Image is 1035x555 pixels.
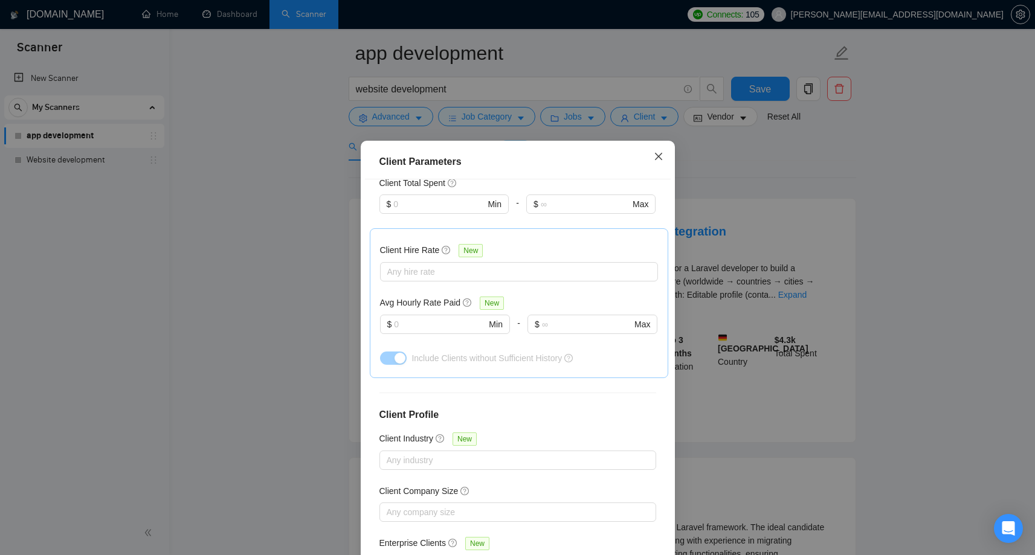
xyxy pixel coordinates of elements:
div: Client Parameters [379,155,656,169]
h4: Client Profile [379,408,656,422]
h5: Enterprise Clients [379,536,447,550]
button: Close [642,141,675,173]
h5: Client Industry [379,432,433,445]
span: question-circle [442,245,451,255]
span: $ [535,318,540,331]
div: - [509,194,526,228]
h5: Client Company Size [379,484,459,498]
div: Open Intercom Messenger [994,514,1023,543]
span: Include Clients without Sufficient History [411,353,562,363]
span: Min [488,197,501,211]
h5: Client Total Spent [379,176,445,190]
input: 0 [393,197,485,211]
span: New [459,244,483,257]
span: Min [489,318,503,331]
span: $ [534,197,538,211]
span: close [654,152,663,161]
span: New [465,537,489,550]
span: question-circle [564,354,573,362]
span: question-circle [448,178,457,188]
span: question-circle [436,434,445,443]
input: 0 [394,318,486,331]
span: Max [634,318,650,331]
h5: Avg Hourly Rate Paid [380,296,461,309]
span: question-circle [460,486,470,496]
span: $ [387,318,392,331]
span: Max [633,197,648,211]
span: question-circle [463,298,472,307]
span: question-circle [448,538,458,548]
span: New [480,297,504,310]
span: $ [387,197,392,211]
span: New [453,432,477,446]
h5: Client Hire Rate [380,243,440,257]
input: ∞ [542,318,632,331]
input: ∞ [541,197,630,211]
div: - [510,315,527,348]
